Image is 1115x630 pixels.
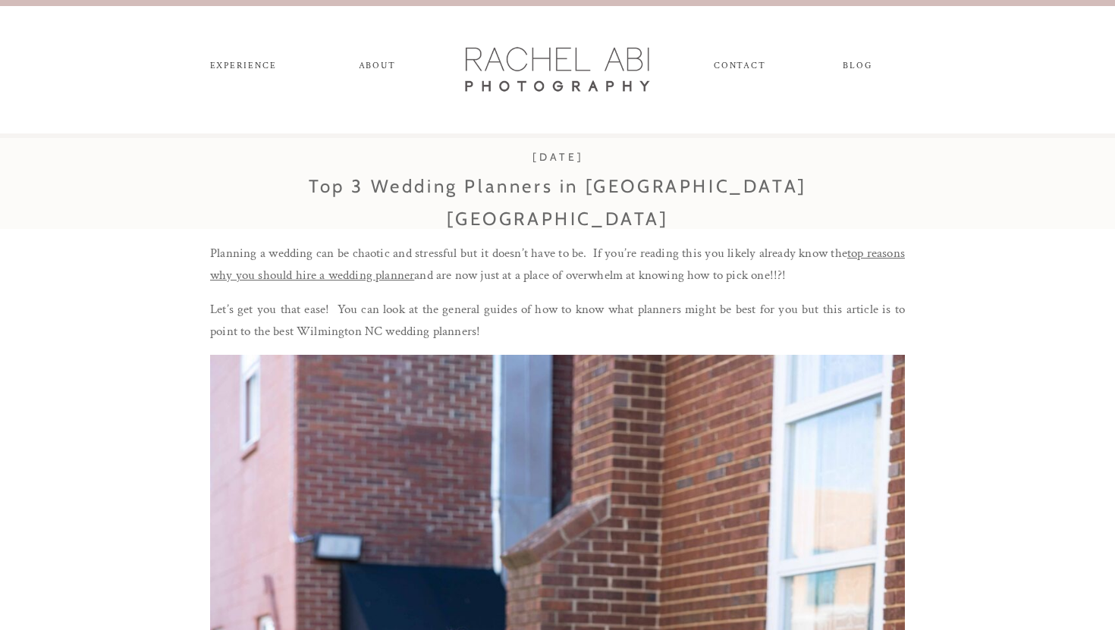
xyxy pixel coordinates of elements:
a: experience [203,61,283,77]
a: ABOUT [356,61,398,77]
a: top reasons why you should hire a wedding planner [210,245,905,284]
p: Let’s get you that ease! You can look at the general guides of how to know what planners might be... [210,299,905,343]
a: CONTACT [714,61,765,77]
p: Planning a wedding can be chaotic and stressful but it doesn’t have to be. If you’re reading this... [210,243,905,287]
h2: Top 3 Wedding Planners in [GEOGRAPHIC_DATA] [GEOGRAPHIC_DATA] [293,170,823,235]
a: blog [830,61,885,77]
p: [DATE] [488,148,629,167]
